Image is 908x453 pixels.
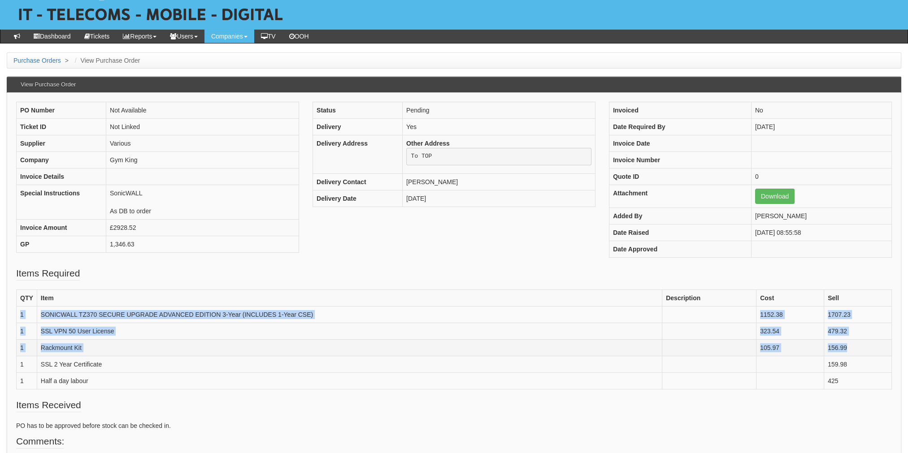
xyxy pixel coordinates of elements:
td: [PERSON_NAME] [403,174,595,190]
td: [DATE] [403,190,595,207]
a: Dashboard [27,30,78,43]
th: Quote ID [609,168,752,185]
li: View Purchase Order [73,56,140,65]
a: Download [755,189,795,204]
td: 1152.38 [756,306,824,323]
td: Not Available [106,102,299,118]
td: 105.97 [756,339,824,356]
td: 159.98 [824,356,891,372]
td: 1 [17,306,37,323]
a: Companies [204,30,254,43]
th: QTY [17,289,37,306]
th: Delivery Contact [313,174,403,190]
td: Pending [403,102,595,118]
td: 1 [17,339,37,356]
td: SSL VPN 50 User License [37,323,662,339]
a: Tickets [78,30,117,43]
th: Company [17,151,106,168]
a: Purchase Orders [13,57,61,64]
th: Attachment [609,185,752,207]
td: Rackmount Kit [37,339,662,356]
th: Date Raised [609,224,752,241]
td: Gym King [106,151,299,168]
a: Reports [116,30,163,43]
legend: Comments: [16,435,64,449]
th: Date Required By [609,118,752,135]
td: £2928.52 [106,219,299,236]
th: Delivery [313,118,403,135]
td: [DATE] 08:55:58 [751,224,891,241]
td: 1 [17,372,37,389]
th: Invoice Details [17,168,106,185]
b: Other Address [406,140,450,147]
th: Invoice Amount [17,219,106,236]
h3: View Purchase Order [16,77,80,92]
th: Cost [756,289,824,306]
td: Not Linked [106,118,299,135]
td: Yes [403,118,595,135]
td: 1707.23 [824,306,891,323]
th: Added By [609,207,752,224]
td: [PERSON_NAME] [751,207,891,224]
td: SonicWALL As DB to order [106,185,299,219]
td: 1 [17,356,37,372]
th: Special Instructions [17,185,106,219]
p: PO has to be approved before stock can be checked in. [16,421,892,430]
td: SSL 2 Year Certificate [37,356,662,372]
td: 323.54 [756,323,824,339]
th: Invoice Date [609,135,752,151]
th: PO Number [17,102,106,118]
th: Description [662,289,756,306]
a: Users [163,30,204,43]
td: 156.99 [824,339,891,356]
th: Invoice Number [609,151,752,168]
th: Sell [824,289,891,306]
td: 0 [751,168,891,185]
legend: Items Received [16,398,81,412]
th: Supplier [17,135,106,151]
td: No [751,102,891,118]
td: 1 [17,323,37,339]
th: Status [313,102,403,118]
td: Various [106,135,299,151]
th: Ticket ID [17,118,106,135]
td: 425 [824,372,891,389]
th: Invoiced [609,102,752,118]
pre: To TOP [406,148,591,166]
a: TV [254,30,282,43]
td: [DATE] [751,118,891,135]
th: Date Approved [609,241,752,257]
th: Delivery Date [313,190,403,207]
span: > [63,57,71,64]
th: Delivery Address [313,135,403,174]
th: GP [17,236,106,252]
th: Item [37,289,662,306]
td: Half a day labour [37,372,662,389]
td: 479.32 [824,323,891,339]
td: SONICWALL TZ370 SECURE UPGRADE ADVANCED EDITION 3-Year (INCLUDES 1-Year CSE) [37,306,662,323]
legend: Items Required [16,267,80,280]
td: 1,346.63 [106,236,299,252]
a: OOH [282,30,316,43]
